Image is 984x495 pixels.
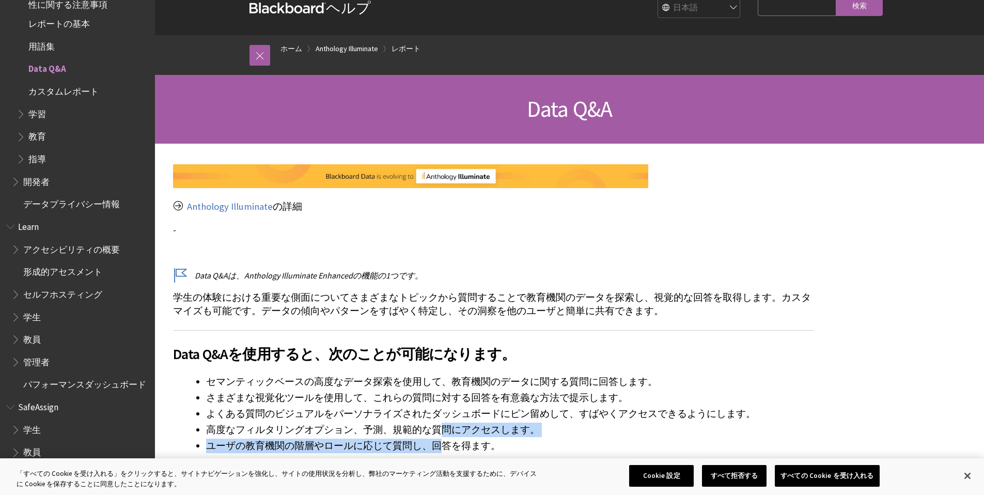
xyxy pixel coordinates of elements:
[23,444,41,458] span: 教員
[206,375,814,389] li: セマンティックベースの高度なデータ探索を使用して、教育機関のデータに関する質問に回答します。
[206,439,814,453] li: ユーザの教育機関の階層やロールに応じて質問し、回答を得ます。
[23,421,41,435] span: 学生
[173,164,648,188] img: Banner mentioning that Blackboard Data is evolving to Anthology Illuminate
[527,95,613,123] span: Data Q&A
[280,42,302,55] a: ホーム
[28,15,90,29] span: レポートの基本
[206,423,814,437] li: 高度なフィルタリングオプション、予測、規範的な質問にアクセスします。
[23,331,41,345] span: 教員
[173,330,814,365] h2: Data Q&Aを使用すると、次のことが可能になります。
[23,376,146,390] span: パフォーマンスダッシュボード
[23,353,50,367] span: 管理者
[629,465,694,487] button: Cookie 設定
[28,128,46,142] span: 教育
[28,83,99,97] span: カスタムレポート
[775,465,879,487] button: すべての Cookie を受け入れる
[6,218,149,393] nav: Book outline for Blackboard Learn Help
[28,105,46,119] span: 学習
[28,38,55,52] span: 用語集
[206,391,814,405] li: さまざまな視覚化ツールを使用して、これらの質問に対する回答を有意義な方法で提示します。
[28,60,66,74] span: Data Q&A
[316,42,378,55] a: Anthology Illuminate
[956,465,979,487] button: 閉じる
[23,263,102,277] span: 形成的アセスメント
[206,407,814,421] li: よくある質問のビジュアルをパーソナライズされたダッシュボードにピン留めして、すばやくアクセスできるようにします。
[173,291,814,318] p: 学生の体験における重要な側面についてさまざまなトピックから質問することで教育機関のデータを探索し、視覚的な回答を取得します。カスタマイズも可能です。データの傾向やパターンをすばやく特定し、その洞...
[702,465,767,487] button: すべて拒否する
[23,173,50,187] span: 開発者
[173,223,814,237] p: -
[28,150,46,164] span: 指導
[249,3,326,13] strong: Blackboard
[392,42,420,55] a: レポート
[23,241,120,255] span: アクセシビリティの概要
[18,218,39,232] span: Learn
[23,196,120,210] span: データプライバシー情報
[6,398,149,484] nav: Book outline for Blackboard SafeAssign
[17,469,541,489] div: 「すべての Cookie を受け入れる」をクリックすると、サイトナビゲーションを強化し、サイトの使用状況を分析し、弊社のマーケティング活動を支援するために、デバイスに Cookie を保存するこ...
[23,308,41,322] span: 学生
[18,398,58,412] span: SafeAssign
[23,286,102,300] span: セルフホスティング
[187,200,273,213] a: Anthology Illuminate
[173,200,814,213] p: の詳細
[173,270,814,281] p: Data Q&Aは、Anthology Illuminate Enhancedの機能の1つです。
